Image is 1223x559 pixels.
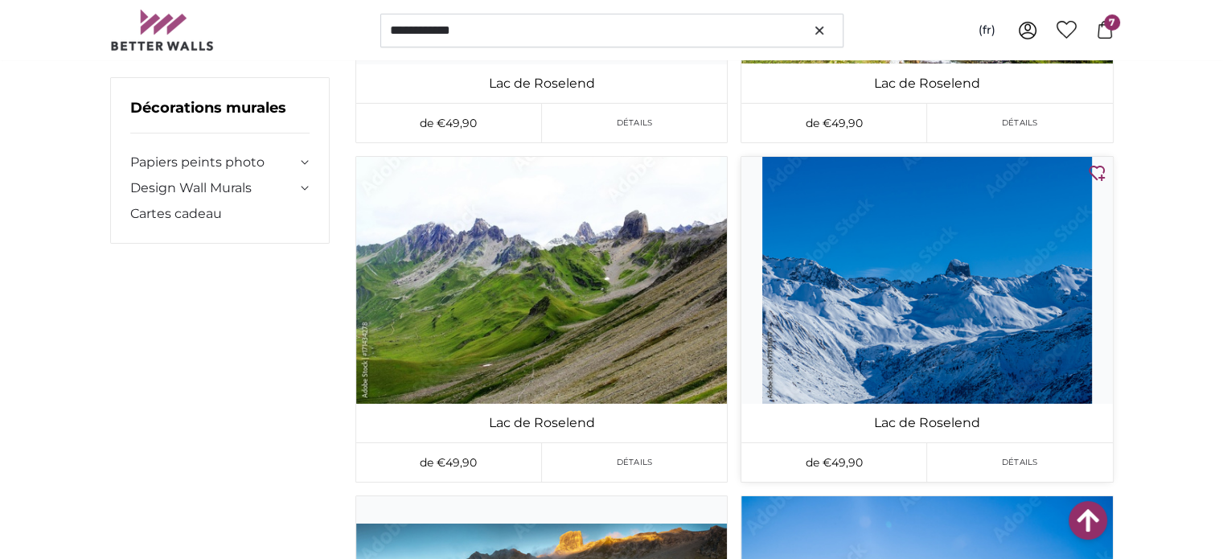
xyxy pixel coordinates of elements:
a: Cartes cadeau [130,204,310,224]
span: Détails [1002,117,1038,129]
summary: Papiers peints photo [130,153,310,172]
span: Détails [617,117,653,129]
span: de €49,90 [420,116,477,130]
a: Détails [927,443,1113,482]
a: Design Wall Murals [130,179,298,198]
button: (fr) [966,16,1008,45]
a: Détails [542,443,728,482]
summary: Design Wall Murals [130,179,310,198]
a: Détails [542,104,728,142]
span: Détails [617,456,653,468]
a: Lac de Roselend [745,413,1109,433]
a: Lac de Roselend [359,74,724,93]
span: Détails [1002,456,1038,468]
a: Lac de Roselend [359,413,724,433]
span: de €49,90 [806,455,863,470]
a: Papiers peints photo [130,153,298,172]
img: Betterwalls [110,10,215,51]
h3: Décorations murales [130,97,310,134]
span: de €49,90 [806,116,863,130]
a: Lac de Roselend [745,74,1109,93]
a: Détails [927,104,1113,142]
img: photo-wallpaper-antique-compass-xl [741,157,1112,404]
span: de €49,90 [420,455,477,470]
span: 7 [1104,14,1120,31]
img: photo-wallpaper-antique-compass-xl [356,157,727,404]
